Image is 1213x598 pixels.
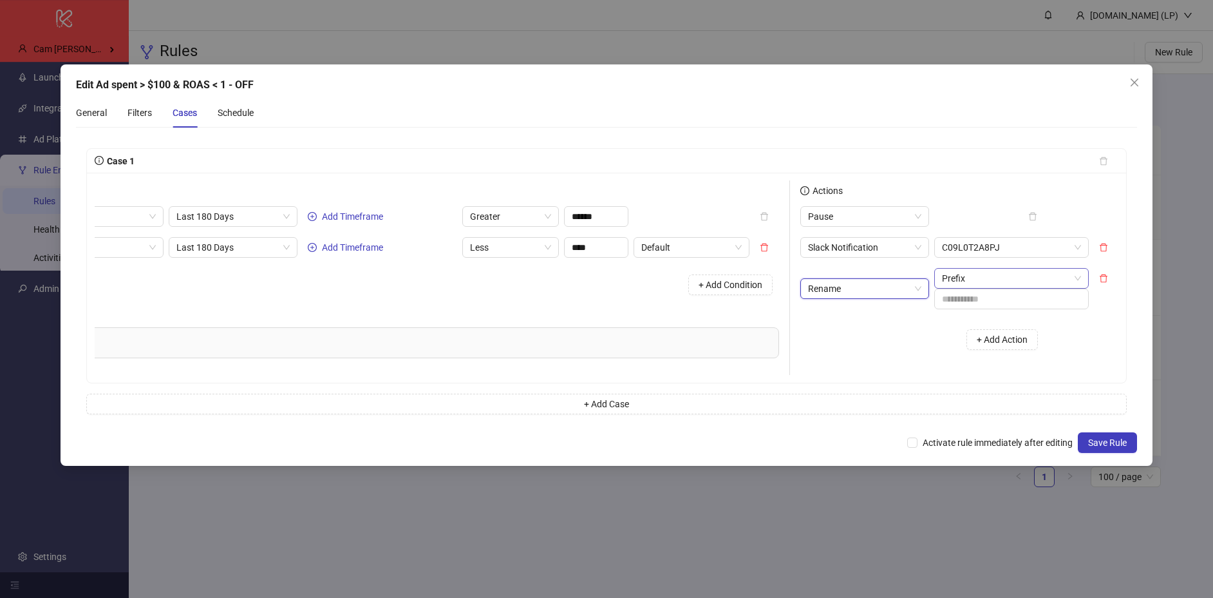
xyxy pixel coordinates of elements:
span: Actions [809,186,843,196]
span: Spend [42,207,156,226]
span: Pause [808,207,921,226]
span: close [1129,77,1140,88]
span: Slack Notification [808,238,921,257]
span: Preview [35,336,768,350]
span: Prefix [942,269,1081,288]
span: Rename [808,279,921,298]
span: Add Timeframe [322,242,383,253]
button: delete [1089,237,1118,258]
span: + Add Condition [699,280,762,290]
span: Roas [42,238,156,257]
span: Case 1 [104,156,135,166]
span: Less [470,238,551,257]
div: Edit Ad spent > $100 & ROAS < 1 - OFF [76,77,1137,93]
span: Save Rule [1088,438,1127,448]
span: + Add Action [977,334,1028,345]
div: Filters [127,106,152,120]
div: Cases [173,106,197,120]
span: delete [1099,274,1108,283]
div: Schedule [218,106,254,120]
span: Default [641,238,742,257]
span: + Add Case [584,399,629,409]
span: Activate rule immediately after editing [917,436,1078,450]
span: Last 180 Days [176,207,290,226]
span: Greater [470,207,551,226]
span: delete [1099,243,1108,252]
span: Last 180 Days [176,238,290,257]
div: Preview [10,328,778,358]
button: delete [749,206,779,227]
button: delete [1018,206,1048,227]
span: plus-circle [308,212,317,221]
span: info-circle [95,156,104,165]
span: C09L0T2A8PJ [942,238,1081,257]
span: Add Timeframe [322,211,383,222]
button: delete [1089,268,1118,289]
span: plus-circle [308,243,317,252]
button: delete [749,237,779,258]
span: delete [760,243,769,252]
div: General [76,106,107,120]
button: + Add Action [966,329,1038,350]
button: Add Timeframe [303,209,388,224]
button: Save Rule [1078,432,1137,453]
button: + Add Condition [688,275,773,295]
button: + Add Case [86,394,1127,414]
button: delete [1089,151,1118,171]
span: info-circle [800,186,809,195]
button: Add Timeframe [303,240,388,255]
button: Close [1124,72,1145,93]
